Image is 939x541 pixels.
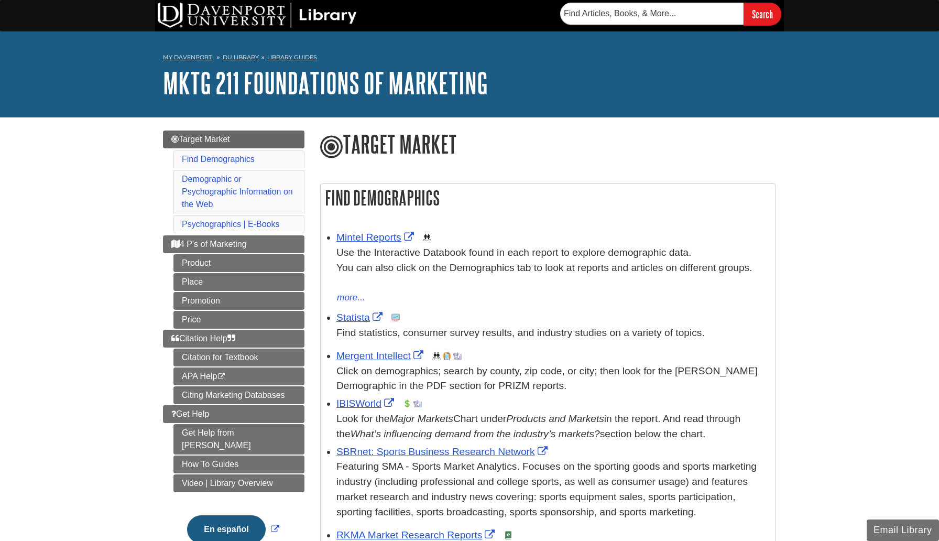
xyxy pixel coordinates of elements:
form: Searches DU Library's articles, books, and more [560,3,781,25]
a: Place [173,273,304,291]
a: Citing Marketing Databases [173,386,304,404]
img: e-Book [504,531,512,539]
a: APA Help [173,367,304,385]
div: Click on demographics; search by county, zip code, or city; then look for the [PERSON_NAME] Demog... [336,364,770,394]
a: Product [173,254,304,272]
img: Demographics [423,233,431,242]
a: Link opens in new window [336,398,397,409]
a: Video | Library Overview [173,474,304,492]
p: Featuring SMA - Sports Market Analytics. Focuses on the sporting goods and sports marketing indus... [336,459,770,520]
a: How To Guides [173,456,304,473]
img: Financial Report [403,399,411,408]
a: Psychographics | E-Books [182,220,279,229]
input: Search [744,3,781,25]
i: Products and Markets [506,413,604,424]
input: Find Articles, Books, & More... [560,3,744,25]
a: Find Demographics [182,155,255,164]
img: Statistics [391,313,400,322]
a: Get Help from [PERSON_NAME] [173,424,304,455]
img: DU Library [158,3,357,28]
a: Link opens in new window [336,312,385,323]
div: Look for the Chart under in the report. And read through the section below the chart. [336,412,770,442]
span: 4 P's of Marketing [171,240,247,248]
div: Use the Interactive Databook found in each report to explore demographic data. You can also click... [336,245,770,290]
img: Demographics [432,352,441,360]
img: Industry Report [413,399,422,408]
button: Email Library [867,520,939,541]
a: Link opens in new window [184,525,281,534]
img: Company Information [443,352,451,360]
a: Link opens in new window [336,232,417,243]
a: Library Guides [267,53,317,61]
img: Industry Report [453,352,462,360]
a: MKTG 211 Foundations of Marketing [163,67,488,99]
a: Citation Help [163,330,304,348]
a: Link opens in new window [336,446,550,457]
a: DU Library [223,53,259,61]
a: My Davenport [163,53,212,62]
a: Citation for Textbook [173,349,304,366]
a: Link opens in new window [336,350,426,361]
i: Major Markets [389,413,453,424]
a: Price [173,311,304,329]
span: Get Help [171,409,209,418]
a: Promotion [173,292,304,310]
a: Demographic or Psychographic Information on the Web [182,175,293,209]
span: Target Market [171,135,230,144]
button: more... [336,290,366,305]
a: Target Market [163,131,304,148]
h2: Find Demographics [321,184,776,212]
i: This link opens in a new window [217,373,226,380]
nav: breadcrumb [163,50,776,67]
a: 4 P's of Marketing [163,235,304,253]
i: What’s influencing demand from the industry’s markets? [351,428,600,439]
a: Link opens in new window [336,529,497,540]
span: Citation Help [171,334,235,343]
a: Get Help [163,405,304,423]
p: Find statistics, consumer survey results, and industry studies on a variety of topics. [336,326,770,341]
h1: Target Market [320,131,776,160]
